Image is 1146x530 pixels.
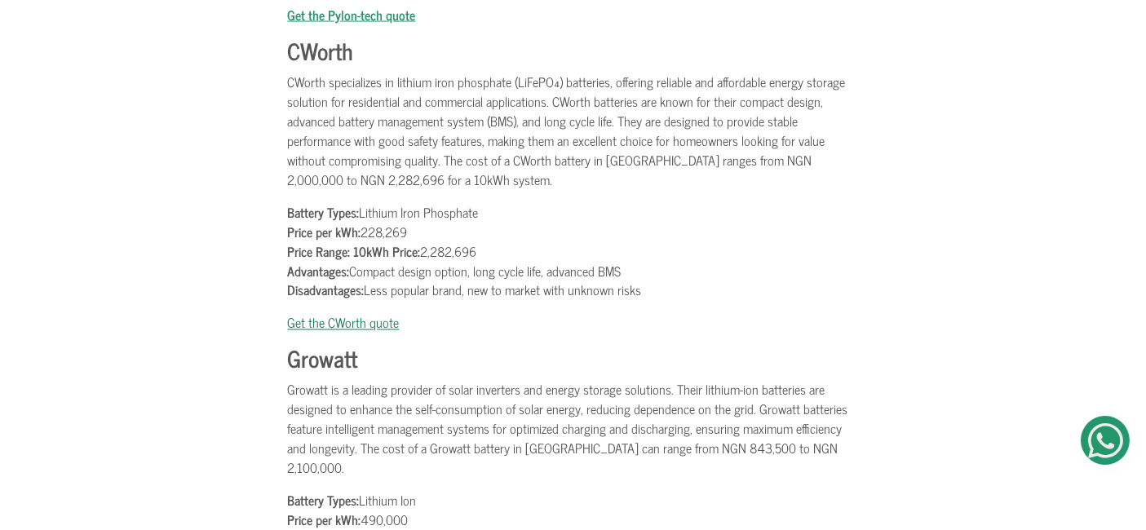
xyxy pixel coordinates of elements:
[288,490,360,511] b: Battery Types:
[288,72,859,189] p: CWorth specializes in lithium iron phosphate (LiFePO₄) batteries, offering reliable and affordabl...
[288,32,354,69] b: CWorth
[288,260,350,281] b: Advantages:
[288,241,421,262] b: Price Range: 10kWh Price:
[288,221,361,242] b: Price per kWh:
[288,4,416,25] a: Get the Pylon-tech quote
[288,312,400,333] a: Get the CWorth quote
[288,201,360,223] b: Battery Types:
[288,340,358,378] b: Growatt
[1088,423,1123,458] img: Get Started On Earthbond Via Whatsapp
[288,202,859,300] p: Lithium Iron Phosphate 228,269 2,282,696 Compact design option, long cycle life, advanced BMS Les...
[288,280,365,301] b: Disadvantages:
[288,380,859,478] p: Growatt is a leading provider of solar inverters and energy storage solutions. Their lithium-ion ...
